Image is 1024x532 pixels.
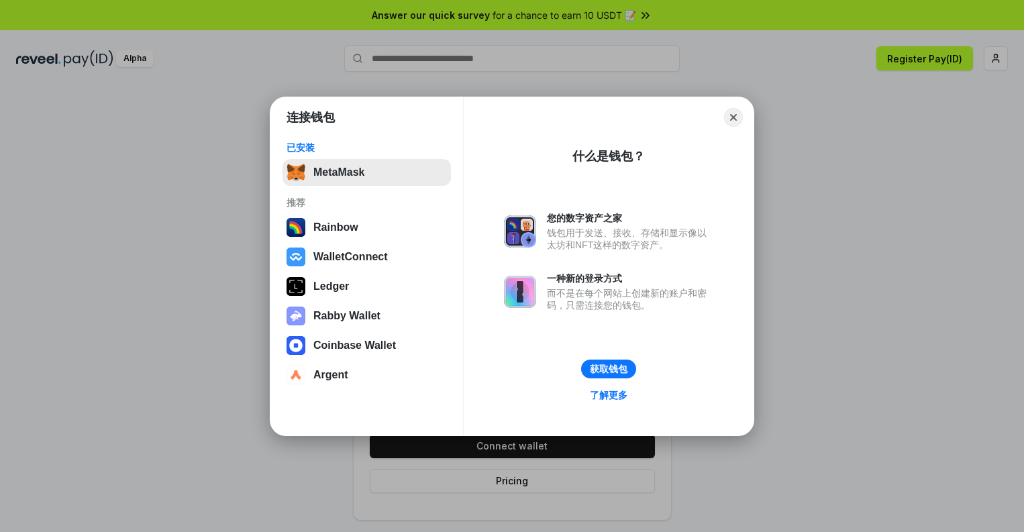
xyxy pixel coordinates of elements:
img: svg+xml,%3Csvg%20xmlns%3D%22http%3A%2F%2Fwww.w3.org%2F2000%2Fsvg%22%20fill%3D%22none%22%20viewBox... [504,276,536,308]
button: 获取钱包 [581,360,636,378]
h1: 连接钱包 [287,109,335,125]
div: 了解更多 [590,389,627,401]
div: 已安装 [287,142,447,154]
img: svg+xml,%3Csvg%20width%3D%22120%22%20height%3D%22120%22%20viewBox%3D%220%200%20120%20120%22%20fil... [287,218,305,237]
button: Rabby Wallet [283,303,451,329]
button: Argent [283,362,451,388]
img: svg+xml,%3Csvg%20xmlns%3D%22http%3A%2F%2Fwww.w3.org%2F2000%2Fsvg%22%20fill%3D%22none%22%20viewBox... [504,215,536,248]
a: 了解更多 [582,386,635,404]
img: svg+xml,%3Csvg%20width%3D%2228%22%20height%3D%2228%22%20viewBox%3D%220%200%2028%2028%22%20fill%3D... [287,248,305,266]
div: 什么是钱包？ [572,148,645,164]
button: Ledger [283,273,451,300]
div: WalletConnect [313,251,388,263]
img: svg+xml,%3Csvg%20width%3D%2228%22%20height%3D%2228%22%20viewBox%3D%220%200%2028%2028%22%20fill%3D... [287,336,305,355]
button: Coinbase Wallet [283,332,451,359]
button: MetaMask [283,159,451,186]
button: WalletConnect [283,244,451,270]
button: Rainbow [283,214,451,241]
div: 获取钱包 [590,363,627,375]
img: svg+xml,%3Csvg%20xmlns%3D%22http%3A%2F%2Fwww.w3.org%2F2000%2Fsvg%22%20width%3D%2228%22%20height%3... [287,277,305,296]
div: Coinbase Wallet [313,339,396,352]
div: Rabby Wallet [313,310,380,322]
div: 您的数字资产之家 [547,212,713,224]
div: Rainbow [313,221,358,233]
div: 而不是在每个网站上创建新的账户和密码，只需连接您的钱包。 [547,287,713,311]
img: svg+xml,%3Csvg%20fill%3D%22none%22%20height%3D%2233%22%20viewBox%3D%220%200%2035%2033%22%20width%... [287,163,305,182]
div: 推荐 [287,197,447,209]
div: MetaMask [313,166,364,178]
div: Ledger [313,280,349,292]
div: 一种新的登录方式 [547,272,713,284]
button: Close [724,108,743,127]
div: Argent [313,369,348,381]
div: 钱包用于发送、接收、存储和显示像以太坊和NFT这样的数字资产。 [547,227,713,251]
img: svg+xml,%3Csvg%20xmlns%3D%22http%3A%2F%2Fwww.w3.org%2F2000%2Fsvg%22%20fill%3D%22none%22%20viewBox... [287,307,305,325]
img: svg+xml,%3Csvg%20width%3D%2228%22%20height%3D%2228%22%20viewBox%3D%220%200%2028%2028%22%20fill%3D... [287,366,305,384]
